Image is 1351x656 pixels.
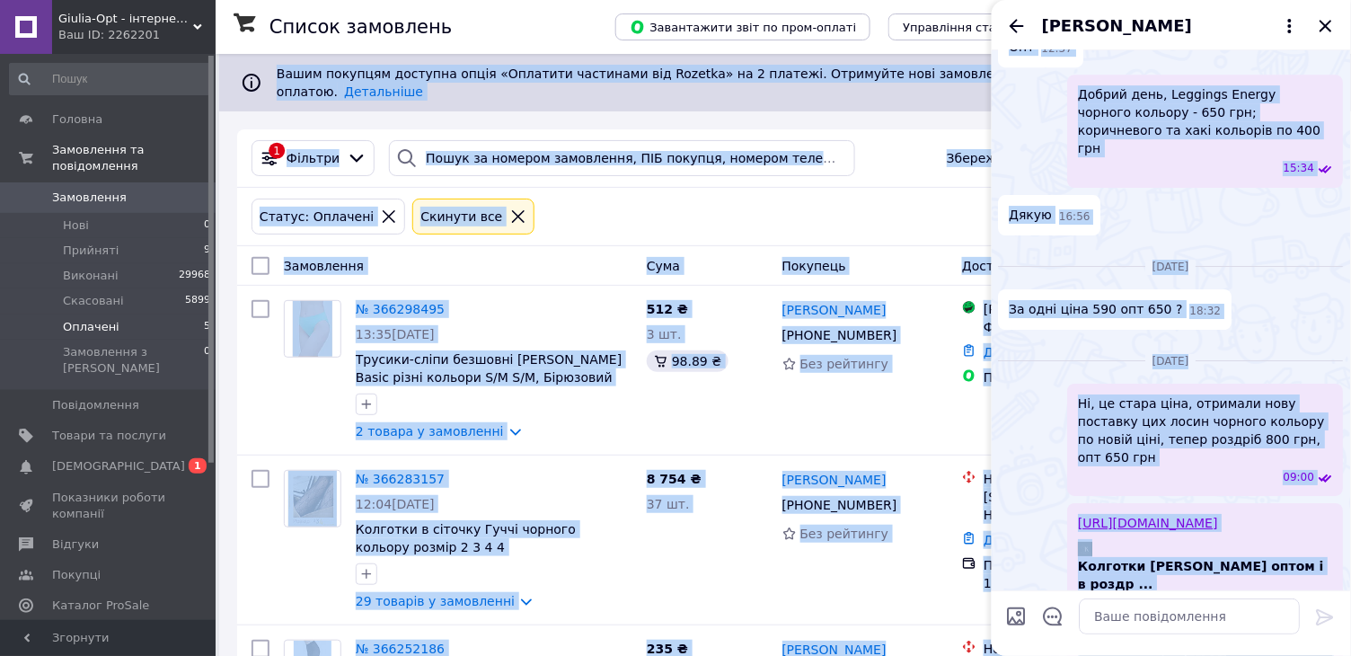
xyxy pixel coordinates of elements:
[782,328,897,342] span: [PHONE_NUMBER]
[58,27,216,43] div: Ваш ID: 2262201
[63,268,119,284] span: Виконані
[204,344,210,377] span: 0
[52,458,185,474] span: [DEMOGRAPHIC_DATA]
[782,301,887,319] a: [PERSON_NAME]
[647,642,688,656] span: 235 ₴
[630,19,856,35] span: Завантажити звіт по пром-оплаті
[1315,15,1337,37] button: Закрити
[800,527,889,541] span: Без рейтингу
[204,319,210,335] span: 5
[1060,209,1091,225] span: 16:56 29.08.2025
[52,490,166,522] span: Показники роботи компанії
[782,498,897,512] span: [PHONE_NUMBER]
[52,111,102,128] span: Головна
[1079,542,1093,556] img: Колготки Чулки оптом і в роздр ...
[284,300,341,358] a: Фото товару
[1190,304,1222,319] span: 18:32 06.09.2025
[58,11,193,27] span: Giulia-Opt - інтернет-магазин жіночих колготок
[269,16,452,38] h1: Список замовлень
[1042,605,1065,628] button: Відкрити шаблони відповідей
[204,243,210,259] span: 9
[356,327,435,341] span: 13:35[DATE]
[284,259,364,273] span: Замовлення
[1042,14,1192,38] span: [PERSON_NAME]
[288,471,336,527] img: Фото товару
[256,207,377,226] div: Статус: Оплачені
[984,533,1055,547] a: Додати ЕН
[293,301,333,357] img: Фото товару
[356,497,435,511] span: 12:04[DATE]
[962,259,1094,273] span: Доставка та оплата
[389,140,855,176] input: Пошук за номером замовлення, ПІБ покупця, номером телефону, Email, номером накладної
[185,293,210,309] span: 5899
[52,397,139,413] span: Повідомлення
[356,424,504,439] a: 2 товара у замовленні
[999,257,1344,275] div: 06.09.2025
[984,488,1164,524] div: [STREET_ADDRESS]: вул. Незалежності, 91
[189,458,207,474] span: 1
[52,142,216,174] span: Замовлення та повідомлення
[9,63,212,95] input: Пошук
[52,536,99,553] span: Відгуки
[52,428,166,444] span: Товари та послуги
[647,327,682,341] span: 3 шт.
[287,149,340,167] span: Фільтри
[356,642,445,656] a: № 366252186
[179,268,210,284] span: 29968
[903,21,1040,34] span: Управління статусами
[1079,516,1219,530] a: [URL][DOMAIN_NAME]
[356,472,445,486] a: № 366283157
[888,13,1055,40] button: Управління статусами
[1079,85,1333,157] span: Добрий день, Leggings Energy чорного кольору - 650 грн; коричневого та хакі кольорів по 400 грн
[647,497,690,511] span: 37 шт.
[52,567,101,583] span: Покупці
[1284,161,1315,176] span: 15:34 29.08.2025
[947,149,1078,167] span: Збережені фільтри:
[984,300,1164,318] div: [PERSON_NAME]
[800,357,889,371] span: Без рейтингу
[1284,470,1315,485] span: 09:00 07.09.2025
[1010,206,1053,225] span: Дякую
[63,243,119,259] span: Прийняті
[782,259,846,273] span: Покупець
[52,190,127,206] span: Замовлення
[204,217,210,234] span: 0
[1079,557,1333,593] span: Колготки [PERSON_NAME] оптом і в роздр ...
[615,13,870,40] button: Завантажити звіт по пром-оплаті
[63,217,89,234] span: Нові
[984,470,1164,488] div: Нова Пошта
[984,368,1164,386] div: Пром-оплата
[63,319,119,335] span: Оплачені
[356,302,445,316] a: № 366298495
[647,472,702,486] span: 8 754 ₴
[999,351,1344,369] div: 07.09.2025
[1079,394,1333,466] span: Ні, це стара ціна, отримали нову поставку цих лосин чорного кольору по новій ціні, тепер роздріб ...
[1146,354,1197,369] span: [DATE]
[52,598,149,614] span: Каталог ProSale
[647,302,688,316] span: 512 ₴
[647,350,728,372] div: 98.89 ₴
[984,318,1164,336] div: Фастів, [STREET_ADDRESS]
[284,470,341,527] a: Фото товару
[1010,300,1183,319] span: За одні ціна 590 опт 650 ?
[344,84,423,99] a: Детальніше
[1006,15,1028,37] button: Назад
[356,522,576,554] a: Колготки в сіточку Гуччі чорного кольору розмір 2 3 4 4
[356,352,622,385] a: Трусики-сліпи безшовні [PERSON_NAME] Basic різні кольори S/M S/M, Бірюзовий
[1042,14,1301,38] button: [PERSON_NAME]
[277,66,1269,99] span: Вашим покупцям доступна опція «Оплатити частинами від Rozetka» на 2 платежі. Отримуйте нові замов...
[63,344,204,377] span: Замовлення з [PERSON_NAME]
[647,259,680,273] span: Cума
[63,293,124,309] span: Скасовані
[1146,260,1197,275] span: [DATE]
[984,345,1055,359] a: Додати ЕН
[782,471,887,489] a: [PERSON_NAME]
[417,207,506,226] div: Cкинути все
[356,594,515,608] a: 29 товарів у замовленні
[984,556,1164,592] div: Післяплата з передплатою 100гр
